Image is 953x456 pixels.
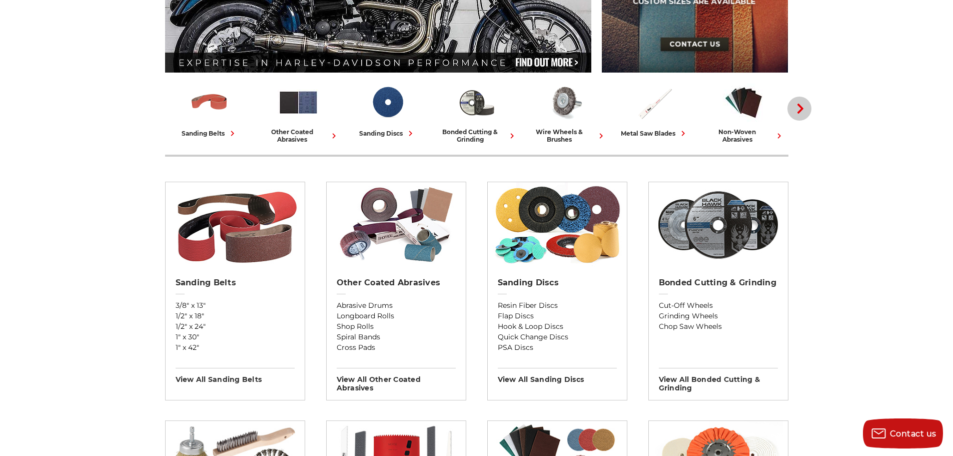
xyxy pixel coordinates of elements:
[863,418,943,448] button: Contact us
[456,82,497,123] img: Bonded Cutting & Grinding
[723,82,764,123] img: Non-woven Abrasives
[258,128,339,143] div: other coated abrasives
[176,321,295,332] a: 1/2" x 24"
[525,82,606,143] a: wire wheels & brushes
[634,82,675,123] img: Metal Saw Blades
[498,342,617,353] a: PSA Discs
[189,82,230,123] img: Sanding Belts
[498,332,617,342] a: Quick Change Discs
[337,332,456,342] a: Spiral Bands
[337,300,456,311] a: Abrasive Drums
[890,429,936,438] span: Contact us
[659,321,778,332] a: Chop Saw Wheels
[182,128,238,139] div: sanding belts
[703,82,784,143] a: non-woven abrasives
[498,300,617,311] a: Resin Fiber Discs
[337,321,456,332] a: Shop Rolls
[498,278,617,288] h2: Sanding Discs
[331,182,461,267] img: Other Coated Abrasives
[176,278,295,288] h2: Sanding Belts
[436,82,517,143] a: bonded cutting & grinding
[659,278,778,288] h2: Bonded Cutting & Grinding
[614,82,695,139] a: metal saw blades
[659,311,778,321] a: Grinding Wheels
[367,82,408,123] img: Sanding Discs
[278,82,319,123] img: Other Coated Abrasives
[176,342,295,353] a: 1" x 42"
[170,182,300,267] img: Sanding Belts
[621,128,688,139] div: metal saw blades
[498,311,617,321] a: Flap Discs
[337,368,456,392] h3: View All other coated abrasives
[659,300,778,311] a: Cut-Off Wheels
[169,82,250,139] a: sanding belts
[258,82,339,143] a: other coated abrasives
[176,332,295,342] a: 1" x 30"
[337,342,456,353] a: Cross Pads
[498,368,617,384] h3: View All sanding discs
[498,321,617,332] a: Hook & Loop Discs
[659,368,778,392] h3: View All bonded cutting & grinding
[359,128,416,139] div: sanding discs
[525,128,606,143] div: wire wheels & brushes
[492,182,622,267] img: Sanding Discs
[703,128,784,143] div: non-woven abrasives
[337,311,456,321] a: Longboard Rolls
[176,368,295,384] h3: View All sanding belts
[337,278,456,288] h2: Other Coated Abrasives
[653,182,783,267] img: Bonded Cutting & Grinding
[347,82,428,139] a: sanding discs
[436,128,517,143] div: bonded cutting & grinding
[176,311,295,321] a: 1/2" x 18"
[545,82,586,123] img: Wire Wheels & Brushes
[787,97,811,121] button: Next
[176,300,295,311] a: 3/8" x 13"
